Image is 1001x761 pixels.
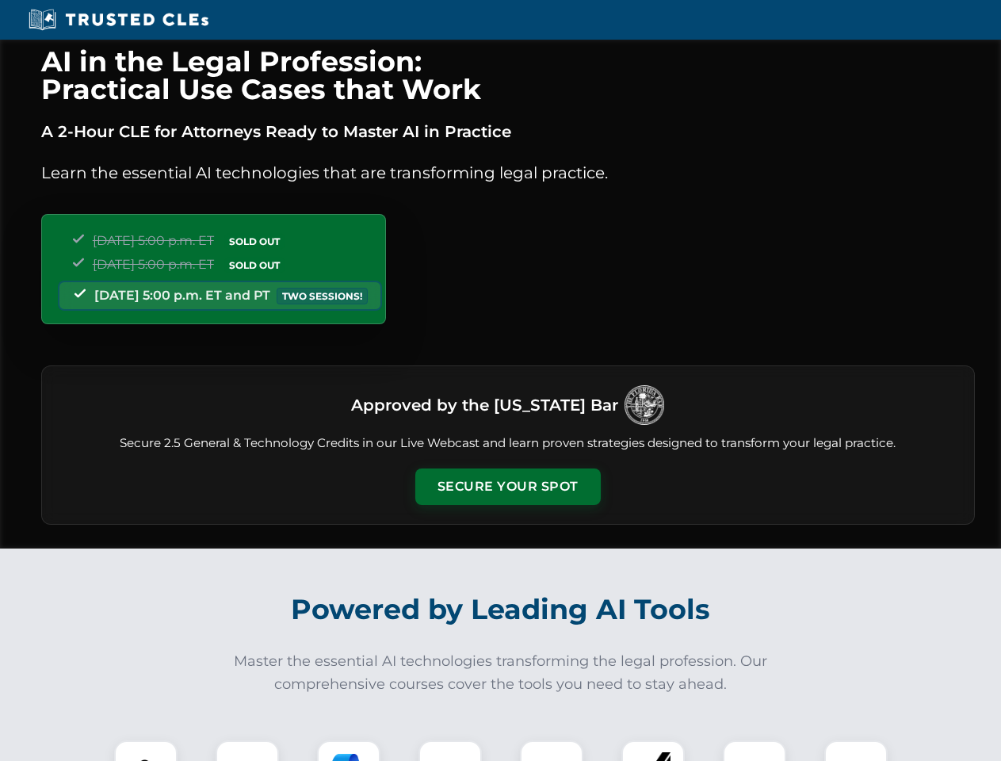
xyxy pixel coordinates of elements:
span: SOLD OUT [224,257,285,273]
img: Logo [625,385,664,425]
span: [DATE] 5:00 p.m. ET [93,233,214,248]
h2: Powered by Leading AI Tools [62,582,940,637]
span: [DATE] 5:00 p.m. ET [93,257,214,272]
h1: AI in the Legal Profession: Practical Use Cases that Work [41,48,975,103]
span: SOLD OUT [224,233,285,250]
p: Secure 2.5 General & Technology Credits in our Live Webcast and learn proven strategies designed ... [61,434,955,453]
p: A 2-Hour CLE for Attorneys Ready to Master AI in Practice [41,119,975,144]
p: Master the essential AI technologies transforming the legal profession. Our comprehensive courses... [224,650,778,696]
img: Trusted CLEs [24,8,213,32]
h3: Approved by the [US_STATE] Bar [351,391,618,419]
p: Learn the essential AI technologies that are transforming legal practice. [41,160,975,185]
button: Secure Your Spot [415,468,601,505]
